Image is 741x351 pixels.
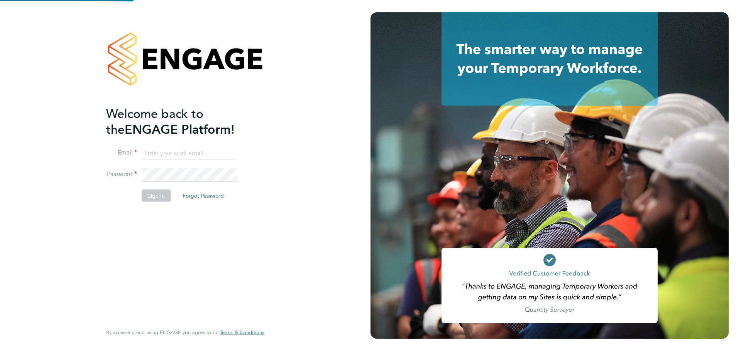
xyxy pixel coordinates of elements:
a: Terms & Conditions [220,329,264,336]
button: Sign In [142,190,171,202]
span: Welcome back to the [106,106,203,137]
button: Forgot Password [176,190,230,202]
label: Email [106,149,137,157]
input: Enter your work email... [142,146,237,160]
span: By accessing and using ENGAGE you agree to our [106,329,264,336]
label: Password [106,170,137,178]
span: Terms & Conditions [220,329,264,336]
h2: ENGAGE Platform! [106,106,257,137]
